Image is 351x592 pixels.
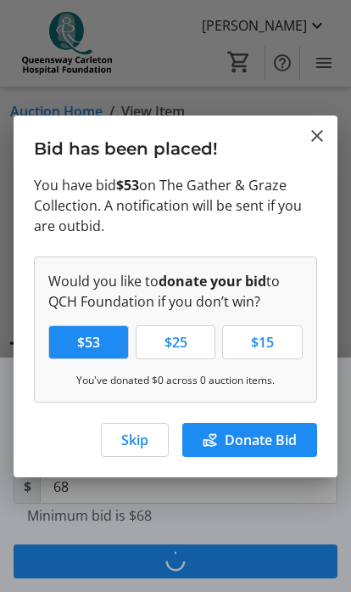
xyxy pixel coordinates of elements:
[101,423,169,457] button: Skip
[116,176,139,195] strong: $53
[48,373,303,388] p: You've donated $0 across 0 auction items.
[307,126,327,146] button: Close
[159,272,266,290] strong: donate your bid
[154,332,198,352] span: $25
[225,430,297,450] span: Donate Bid
[48,271,303,312] p: Would you like to to QCH Foundation if you don’t win?
[34,175,317,236] p: You have bid on The Gather & Graze Collection. A notification will be sent if you are outbid.
[67,332,110,352] span: $53
[14,116,337,174] h3: Bid has been placed!
[121,430,148,450] span: Skip
[182,423,317,457] button: Donate Bid
[241,332,284,352] span: $15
